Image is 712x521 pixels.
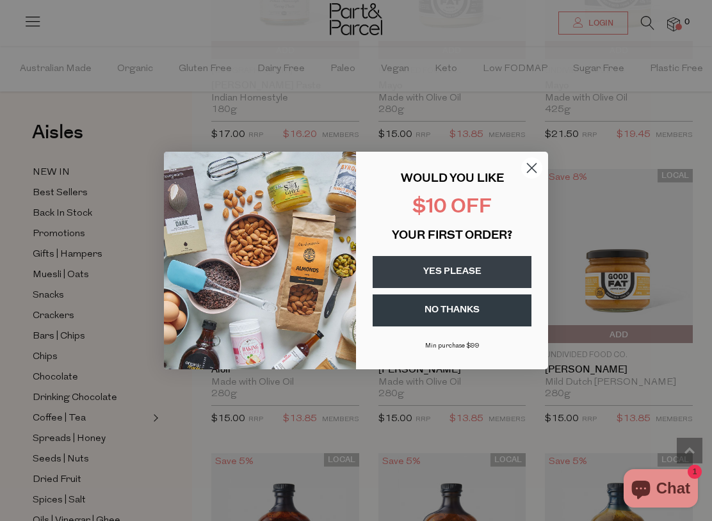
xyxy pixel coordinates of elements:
span: Min purchase $99 [425,342,480,349]
img: 43fba0fb-7538-40bc-babb-ffb1a4d097bc.jpeg [164,152,356,369]
button: Close dialog [521,157,543,179]
button: NO THANKS [373,294,531,326]
button: YES PLEASE [373,256,531,288]
span: YOUR FIRST ORDER? [392,230,512,242]
inbox-online-store-chat: Shopify online store chat [620,469,702,511]
span: $10 OFF [412,198,492,218]
span: WOULD YOU LIKE [401,173,504,185]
